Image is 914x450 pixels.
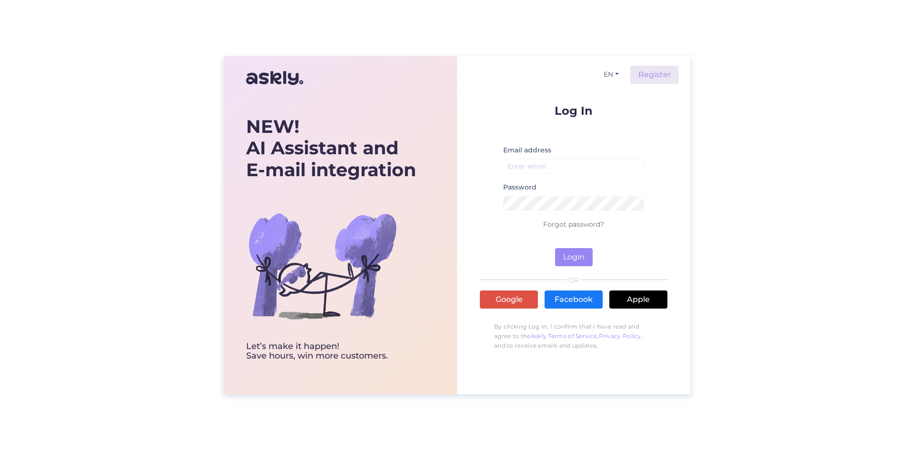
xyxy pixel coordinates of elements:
[599,332,641,340] a: Privacy Policy
[503,159,644,174] input: Enter email
[531,332,597,340] a: Askly Terms of Service
[246,190,398,342] img: bg-askly
[246,67,303,90] img: Askly
[246,116,416,181] div: AI Assistant and E-mail integration
[480,317,667,355] p: By clicking Log In, I confirm that I have read and agree to the , , and to receive emails and upd...
[545,290,603,309] a: Facebook
[246,115,299,138] b: NEW!
[609,290,667,309] a: Apple
[555,248,593,266] button: Login
[630,66,679,84] a: Register
[246,342,416,361] div: Let’s make it happen! Save hours, win more customers.
[543,220,604,229] a: Forgot password?
[503,145,551,155] label: Email address
[503,182,536,192] label: Password
[600,68,623,81] button: EN
[480,105,667,117] p: Log In
[480,290,538,309] a: Google
[567,277,581,283] span: OR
